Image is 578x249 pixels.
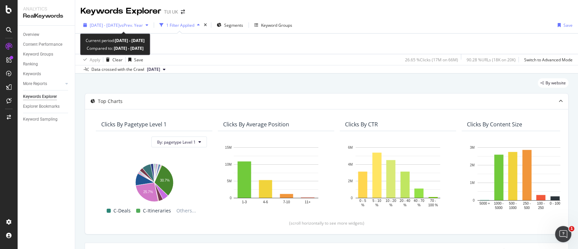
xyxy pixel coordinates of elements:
[23,80,47,87] div: More Reports
[479,202,490,205] text: 5000 +
[181,9,185,14] div: arrow-right-arrow-left
[509,202,517,205] text: 500 -
[114,38,144,43] b: [DATE] - [DATE]
[467,121,522,128] div: Clicks By Content Size
[555,20,573,30] button: Save
[101,121,167,128] div: Clicks By pagetype Level 1
[23,41,70,48] a: Content Performance
[87,44,143,52] div: Compared to:
[261,22,292,28] div: Keyword Groups
[400,199,410,203] text: 20 - 40
[23,31,39,38] div: Overview
[225,163,232,166] text: 10M
[348,163,353,166] text: 4M
[569,226,574,231] span: 1
[521,54,573,65] button: Switch to Advanced Mode
[538,78,569,88] div: legacy label
[359,199,366,203] text: 0 - 5
[81,5,161,17] div: Keywords Explorer
[174,207,199,215] span: Others...
[157,139,196,145] span: By: pagetype Level 1
[112,57,123,63] div: Clear
[23,61,38,68] div: Ranking
[403,203,406,207] text: %
[372,199,381,203] text: 5 - 10
[23,103,60,110] div: Explorer Bookmarks
[23,93,70,100] a: Keywords Explorer
[305,200,311,204] text: 11+
[242,200,247,204] text: 1-3
[348,146,353,149] text: 6M
[263,200,268,204] text: 4-6
[157,20,202,30] button: 1 Filter Applied
[81,54,100,65] button: Apply
[418,203,421,207] text: %
[389,203,392,207] text: %
[223,144,329,208] svg: A chart.
[224,22,243,28] span: Segments
[23,5,69,12] div: Analytics
[509,206,517,210] text: 1000
[23,41,62,48] div: Content Performance
[405,57,458,63] div: 26.65 % Clicks ( 17M on 66M )
[81,20,151,30] button: [DATE] - [DATE]vsPrev. Year
[23,70,41,78] div: Keywords
[252,20,295,30] button: Keyword Groups
[495,206,503,210] text: 5000
[375,203,378,207] text: %
[23,116,70,123] a: Keyword Sampling
[164,8,178,15] div: TUI UK
[545,81,566,85] span: By website
[345,144,451,208] svg: A chart.
[230,196,232,200] text: 0
[555,226,571,242] iframe: Intercom live chat
[428,203,438,207] text: 100 %
[91,66,144,72] div: Data crossed with the Crawl
[126,54,143,65] button: Save
[23,61,70,68] a: Ranking
[523,202,531,205] text: 250 -
[166,22,194,28] div: 1 Filter Applied
[23,93,57,100] div: Keywords Explorer
[98,98,123,105] div: Top Charts
[160,179,170,183] text: 30.7%
[112,45,143,51] b: [DATE] - [DATE]
[494,202,504,205] text: 1000 -
[93,220,560,226] div: (scroll horizontally to see more widgets)
[202,22,208,28] div: times
[90,57,100,63] div: Apply
[23,80,63,87] a: More Reports
[134,57,143,63] div: Save
[430,199,436,203] text: 70 -
[23,12,69,20] div: RealKeywords
[214,20,246,30] button: Segments
[470,146,475,149] text: 3M
[223,121,289,128] div: Clicks By Average Position
[23,31,70,38] a: Overview
[120,22,143,28] span: vs Prev. Year
[113,207,131,215] span: C-Deals
[101,160,207,202] svg: A chart.
[467,144,573,210] svg: A chart.
[524,57,573,63] div: Switch to Advanced Mode
[225,146,232,149] text: 15M
[361,203,364,207] text: %
[23,70,70,78] a: Keywords
[143,190,153,194] text: 25.7%
[467,57,516,63] div: 90.28 % URLs ( 18K on 20K )
[86,37,144,44] div: Current period:
[23,51,70,58] a: Keyword Groups
[470,163,475,167] text: 2M
[227,180,232,183] text: 5M
[386,199,397,203] text: 10 - 20
[563,22,573,28] div: Save
[538,206,544,210] text: 250
[147,66,160,72] span: 2025 Sep. 2nd
[23,103,70,110] a: Explorer Bookmarks
[414,199,425,203] text: 40 - 70
[23,51,53,58] div: Keyword Groups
